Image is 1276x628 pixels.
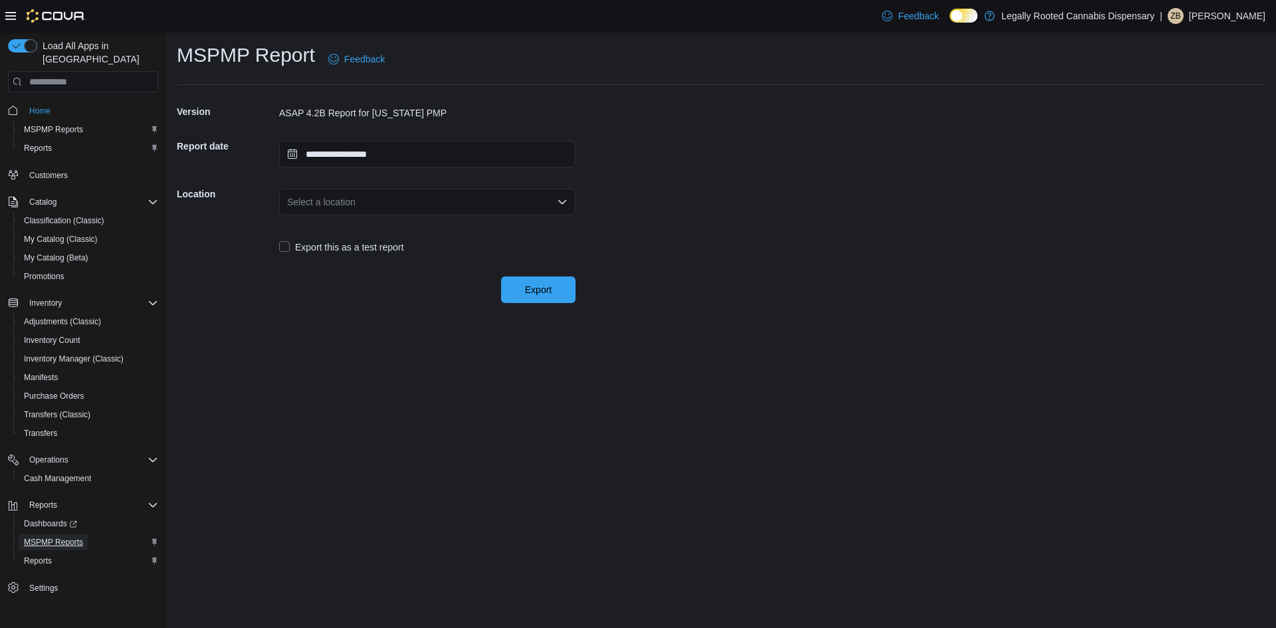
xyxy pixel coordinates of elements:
span: MSPMP Reports [19,534,158,550]
a: Customers [24,167,73,183]
span: Adjustments (Classic) [24,316,101,327]
span: Inventory Count [24,335,80,346]
button: My Catalog (Classic) [13,230,163,249]
span: Purchase Orders [19,388,158,404]
a: Inventory Count [19,332,86,348]
div: ASAP 4.2B Report for [US_STATE] PMP [279,106,576,120]
button: Catalog [24,194,62,210]
span: Classification (Classic) [19,213,158,229]
button: Operations [3,451,163,469]
h1: MSPMP Report [177,42,315,68]
a: Feedback [323,46,390,72]
span: Home [29,106,51,116]
a: My Catalog (Beta) [19,250,94,266]
button: Reports [13,552,163,570]
a: Promotions [19,268,70,284]
a: Adjustments (Classic) [19,314,106,330]
a: Home [24,103,56,119]
span: Adjustments (Classic) [19,314,158,330]
span: Customers [24,167,158,183]
button: Cash Management [13,469,163,488]
span: Reports [24,143,52,154]
span: Promotions [24,271,64,282]
a: My Catalog (Classic) [19,231,103,247]
span: My Catalog (Beta) [24,253,88,263]
button: MSPMP Reports [13,120,163,139]
span: Feedback [898,9,938,23]
span: Transfers (Classic) [19,407,158,423]
span: Inventory Count [19,332,158,348]
span: My Catalog (Classic) [24,234,98,245]
span: Transfers (Classic) [24,409,90,420]
a: Cash Management [19,471,96,486]
span: Reports [24,556,52,566]
span: Promotions [19,268,158,284]
span: Catalog [24,194,158,210]
button: Catalog [3,193,163,211]
button: Settings [3,578,163,597]
button: Inventory [24,295,67,311]
span: Settings [29,583,58,593]
span: Transfers [24,428,57,439]
a: Classification (Classic) [19,213,110,229]
span: Feedback [344,52,385,66]
button: Purchase Orders [13,387,163,405]
a: Reports [19,553,57,569]
button: Open list of options [557,197,568,207]
span: Load All Apps in [GEOGRAPHIC_DATA] [37,39,158,66]
button: Inventory Count [13,331,163,350]
button: Home [3,100,163,120]
button: Customers [3,165,163,185]
span: Cash Management [19,471,158,486]
span: Transfers [19,425,158,441]
a: Settings [24,580,63,596]
button: Operations [24,452,74,468]
span: Dashboards [24,518,77,529]
div: Zachery Birchard [1168,8,1184,24]
p: Legally Rooted Cannabis Dispensary [1002,8,1154,24]
button: Classification (Classic) [13,211,163,230]
span: Operations [29,455,68,465]
button: Transfers [13,424,163,443]
a: Transfers (Classic) [19,407,96,423]
a: Dashboards [13,514,163,533]
h5: Report date [177,133,276,159]
button: MSPMP Reports [13,533,163,552]
span: Manifests [19,369,158,385]
span: MSPMP Reports [19,122,158,138]
a: MSPMP Reports [19,534,88,550]
button: My Catalog (Beta) [13,249,163,267]
button: Reports [24,497,62,513]
span: Inventory [24,295,158,311]
span: MSPMP Reports [24,537,83,548]
span: Reports [24,497,158,513]
span: Operations [24,452,158,468]
span: Inventory [29,298,62,308]
img: Cova [27,9,86,23]
span: MSPMP Reports [24,124,83,135]
span: Settings [24,579,158,596]
span: Catalog [29,197,56,207]
a: Inventory Manager (Classic) [19,351,129,367]
label: Export this as a test report [279,239,403,255]
button: Export [501,276,576,303]
input: Accessible screen reader label [287,194,288,210]
h5: Location [177,181,276,207]
button: Promotions [13,267,163,286]
a: MSPMP Reports [19,122,88,138]
a: Dashboards [19,516,82,532]
button: Manifests [13,368,163,387]
span: My Catalog (Classic) [19,231,158,247]
span: Reports [29,500,57,510]
span: Export [525,283,552,296]
span: Reports [19,140,158,156]
span: Classification (Classic) [24,215,104,226]
h5: Version [177,98,276,125]
span: Reports [19,553,158,569]
button: Reports [3,496,163,514]
p: | [1160,8,1162,24]
input: Press the down key to open a popover containing a calendar. [279,141,576,167]
button: Adjustments (Classic) [13,312,163,331]
p: [PERSON_NAME] [1189,8,1265,24]
span: Dashboards [19,516,158,532]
